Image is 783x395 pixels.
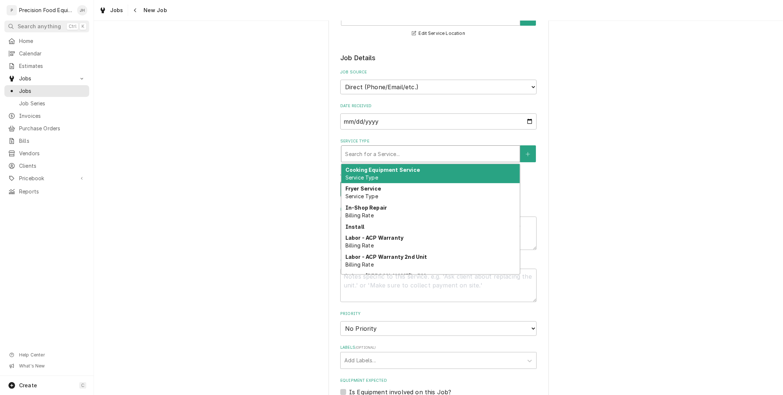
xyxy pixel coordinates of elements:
div: JH [77,5,87,15]
strong: Cooking Equipment Service [345,167,420,173]
span: Invoices [19,112,86,120]
span: Jobs [110,7,123,14]
label: Date Received [340,103,537,109]
span: Estimates [19,62,86,70]
div: Precision Food Equipment LLC [19,7,73,14]
span: Purchase Orders [19,125,86,132]
strong: Labor - [PERSON_NAME]'s PM [345,273,426,279]
span: Search anything [18,23,61,30]
a: Go to Pricebook [4,173,89,184]
a: Go to What's New [4,361,89,371]
span: Clients [19,162,86,170]
span: Billing Rate [345,212,374,218]
a: Go to Jobs [4,73,89,84]
span: Pricebook [19,175,75,182]
span: Jobs [19,75,75,82]
label: Service Type [340,138,537,144]
button: Edit Service Location [411,29,466,38]
a: Reports [4,186,89,197]
a: Job Series [4,98,89,109]
button: Create New Service [520,145,536,162]
span: Job Series [19,100,86,107]
span: Billing Rate [345,261,374,268]
div: Labels [340,345,537,369]
span: Home [19,37,86,45]
div: Job Source [340,69,537,94]
strong: Fryer Service [345,185,381,192]
span: Reports [19,188,86,195]
button: Search anythingCtrlK [4,21,89,32]
svg: Create New Service [526,152,530,157]
span: Service Type [345,193,378,199]
a: Bills [4,135,89,147]
div: Technician Instructions [340,259,537,302]
span: Calendar [19,50,86,57]
div: Date Received [340,103,537,129]
div: Service Type [340,138,537,162]
span: C [81,383,84,388]
div: Job Type [340,171,537,197]
span: Service Type [345,174,378,181]
input: yyyy-mm-dd [340,113,537,130]
span: Jobs [19,87,86,95]
a: Vendors [4,148,89,159]
a: Calendar [4,48,89,59]
span: Billing Rate [345,242,374,249]
strong: Install [345,224,364,230]
span: Create [19,382,37,388]
span: What's New [19,363,85,369]
span: Help Center [19,352,85,358]
button: Navigate back [130,4,141,16]
a: Clients [4,160,89,172]
a: Go to Help Center [4,350,89,360]
legend: Job Details [340,53,537,63]
strong: Labor - ACP Warranty [345,235,403,241]
span: Ctrl [69,23,76,29]
span: K [81,23,84,29]
label: Job Source [340,69,537,75]
div: Priority [340,311,537,336]
div: Reason For Call [340,207,537,250]
a: Purchase Orders [4,123,89,134]
a: Home [4,35,89,47]
span: Vendors [19,150,86,157]
a: Jobs [96,4,126,16]
label: Priority [340,311,537,317]
span: Bills [19,137,86,145]
label: Reason For Call [340,207,537,213]
div: P [7,5,17,15]
label: Equipment Expected [340,378,537,384]
label: Labels [340,345,537,351]
a: Jobs [4,85,89,97]
a: Invoices [4,110,89,122]
div: Jason Hertel's Avatar [77,5,87,15]
strong: In-Shop Repair [345,204,387,211]
strong: Labor - ACP Warranty 2nd Unit [345,254,427,260]
label: Technician Instructions [340,259,537,265]
textarea: The sharpening stone is not lined up, it needs to be adjusted. [340,217,537,250]
span: ( optional ) [355,345,376,349]
span: New Job [141,7,167,14]
label: Job Type [340,171,537,177]
a: Estimates [4,60,89,72]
